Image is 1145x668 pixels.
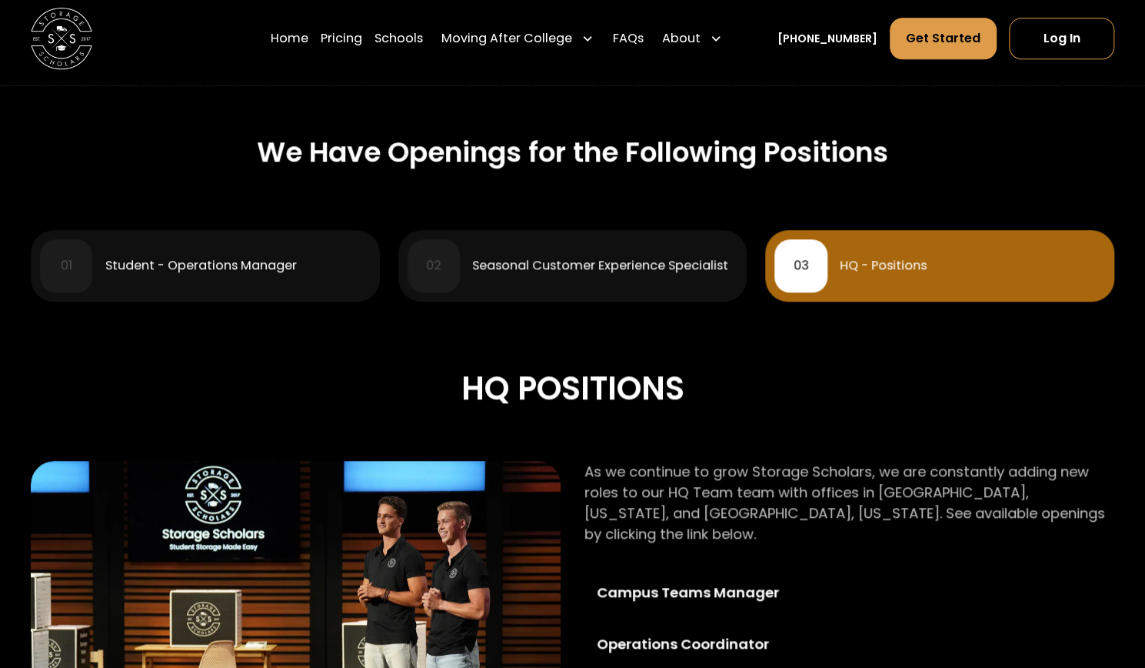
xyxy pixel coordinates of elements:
[777,31,877,47] a: [PHONE_NUMBER]
[1009,18,1114,59] a: Log In
[435,17,600,60] div: Moving After College
[656,17,728,60] div: About
[584,461,1114,544] p: As we continue to grow Storage Scholars, we are constantly adding new roles to our HQ Team team w...
[441,29,572,48] div: Moving After College
[31,8,92,69] a: home
[374,17,423,60] a: Schools
[31,8,92,69] img: Storage Scholars main logo
[321,17,362,60] a: Pricing
[612,17,643,60] a: FAQs
[597,582,819,603] div: Campus Teams Manager
[105,259,297,272] div: Student - Operations Manager
[584,569,831,615] a: Campus Teams Manager
[584,621,831,666] a: Operations Coordinator
[662,29,701,48] div: About
[890,18,997,59] a: Get Started
[794,259,809,272] div: 03
[61,259,72,272] div: 01
[472,259,728,272] div: Seasonal Customer Experience Specialist
[597,633,819,654] div: Operations Coordinator
[271,17,308,60] a: Home
[840,259,927,272] div: HQ - Positions
[31,363,1114,415] div: HQ Positions
[426,259,441,272] div: 02
[257,135,888,169] h2: We Have Openings for the Following Positions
